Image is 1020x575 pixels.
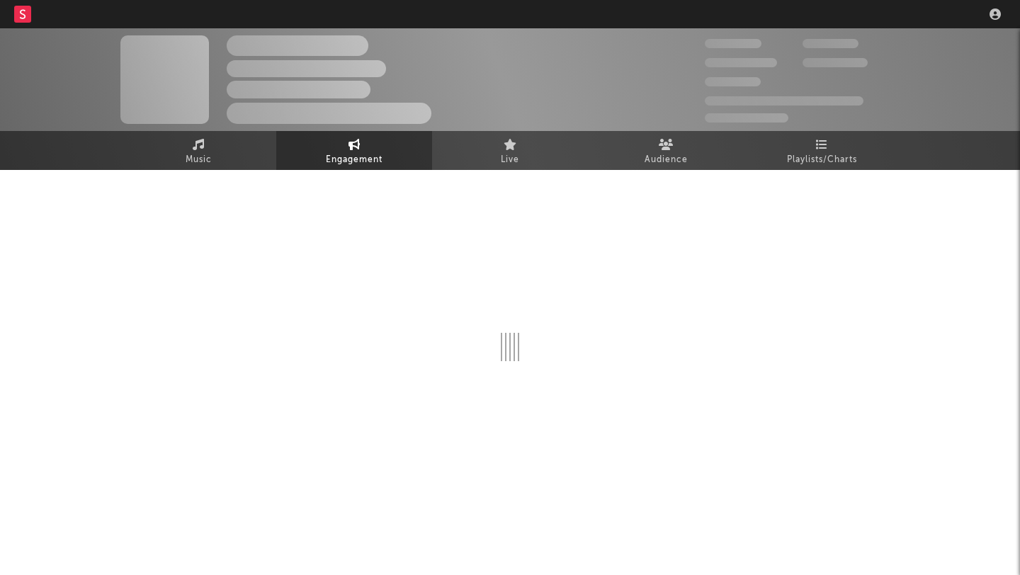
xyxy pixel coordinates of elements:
span: 50,000,000 Monthly Listeners [705,96,863,106]
span: 100,000 [705,77,761,86]
a: Engagement [276,131,432,170]
a: Live [432,131,588,170]
a: Audience [588,131,744,170]
span: Jump Score: 85.0 [705,113,788,123]
span: 1,000,000 [803,58,868,67]
a: Music [120,131,276,170]
span: 50,000,000 [705,58,777,67]
span: 100,000 [803,39,858,48]
a: Playlists/Charts [744,131,900,170]
span: 300,000 [705,39,761,48]
span: Playlists/Charts [787,152,857,169]
span: Live [501,152,519,169]
span: Engagement [326,152,382,169]
span: Music [186,152,212,169]
span: Audience [645,152,688,169]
